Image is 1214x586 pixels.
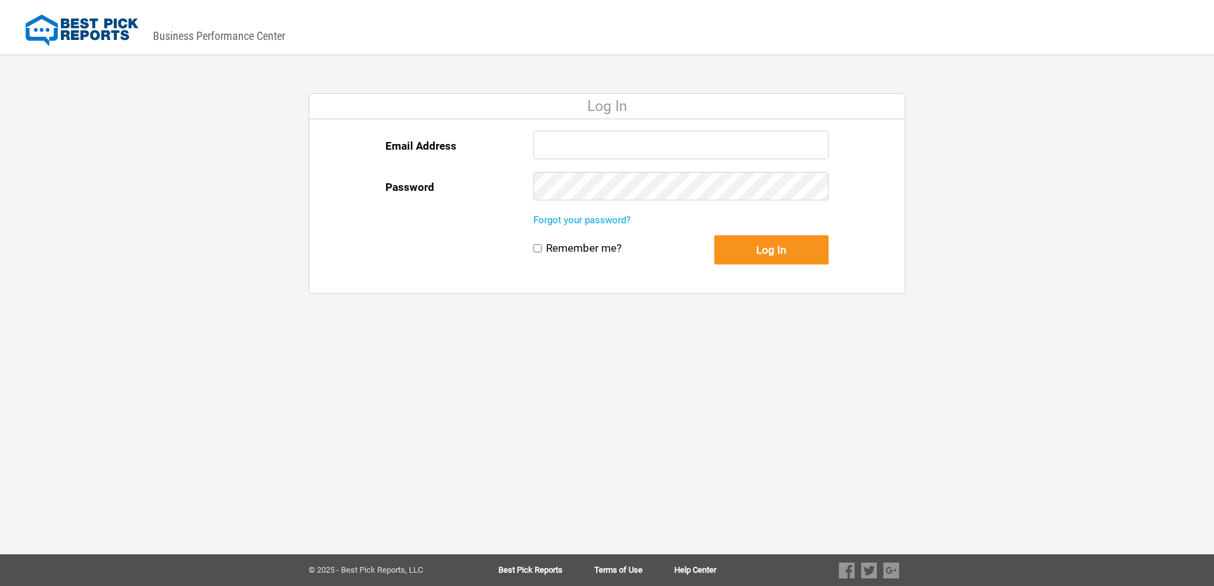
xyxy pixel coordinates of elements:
[385,131,457,161] label: Email Address
[498,566,594,575] a: Best Pick Reports
[25,15,138,46] img: Best Pick Reports Logo
[714,235,829,264] button: Log In
[594,566,674,575] a: Terms of Use
[309,94,905,119] div: Log In
[309,566,458,575] div: © 2025 - Best Pick Reports, LLC
[546,242,622,255] label: Remember me?
[533,214,630,226] a: Forgot your password?
[674,566,716,575] a: Help Center
[385,172,434,202] label: Password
